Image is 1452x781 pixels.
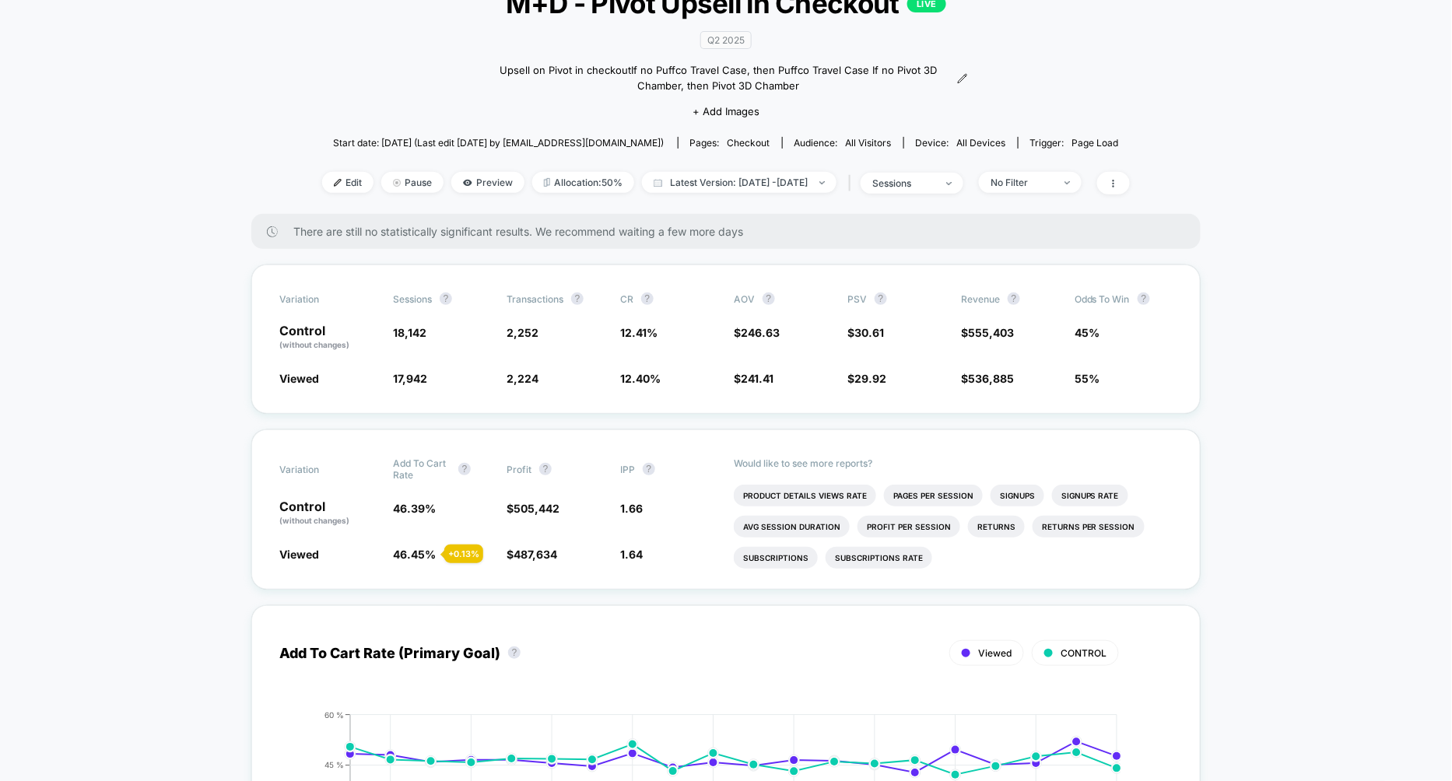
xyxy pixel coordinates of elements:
[991,485,1044,506] li: Signups
[734,457,1173,469] p: Would like to see more reports?
[858,516,960,538] li: Profit Per Session
[1075,292,1160,305] span: Odds to Win
[991,177,1053,188] div: No Filter
[620,502,643,515] span: 1.66
[507,293,563,305] span: Transactions
[741,326,780,339] span: 246.63
[641,292,654,305] button: ?
[514,548,557,561] span: 487,634
[1052,485,1128,506] li: Signups Rate
[1072,137,1119,149] span: Page Load
[968,516,1025,538] li: Returns
[700,31,752,49] span: Q2 2025
[279,548,319,561] span: Viewed
[884,485,983,506] li: Pages Per Session
[539,463,552,475] button: ?
[903,137,1018,149] span: Device:
[961,372,1014,385] span: $
[763,292,775,305] button: ?
[507,372,538,385] span: 2,224
[1064,181,1070,184] img: end
[961,293,1000,305] span: Revenue
[620,372,661,385] span: 12.40 %
[334,179,342,187] img: edit
[1030,137,1119,149] div: Trigger:
[693,105,759,117] span: + Add Images
[844,172,861,194] span: |
[444,545,483,563] div: + 0.13 %
[846,137,892,149] span: All Visitors
[393,457,451,481] span: Add To Cart Rate
[1138,292,1150,305] button: ?
[620,293,633,305] span: CR
[642,172,836,193] span: Latest Version: [DATE] - [DATE]
[279,292,365,305] span: Variation
[507,548,557,561] span: $
[322,172,374,193] span: Edit
[734,547,818,569] li: Subscriptions
[734,516,850,538] li: Avg Session Duration
[875,292,887,305] button: ?
[1075,372,1100,385] span: 55%
[1075,326,1100,339] span: 45%
[741,372,773,385] span: 241.41
[333,137,664,149] span: Start date: [DATE] (Last edit [DATE] by [EMAIL_ADDRESS][DOMAIN_NAME])
[514,502,559,515] span: 505,442
[507,464,531,475] span: Profit
[968,326,1014,339] span: 555,403
[279,500,377,527] p: Control
[734,326,780,339] span: $
[393,372,427,385] span: 17,942
[393,179,401,187] img: end
[324,710,344,720] tspan: 60 %
[794,137,892,149] div: Audience:
[872,177,935,189] div: sessions
[946,182,952,185] img: end
[571,292,584,305] button: ?
[734,372,773,385] span: $
[1061,647,1107,659] span: CONTROL
[690,137,770,149] div: Pages:
[507,326,538,339] span: 2,252
[620,326,658,339] span: 12.41 %
[484,63,954,93] span: Upsell on Pivot in checkoutIf no Puffco Travel Case, then Puffco Travel Case If no Pivot 3D Chamb...
[620,548,643,561] span: 1.64
[826,547,932,569] li: Subscriptions Rate
[508,646,521,659] button: ?
[1008,292,1020,305] button: ?
[854,372,886,385] span: 29.92
[544,178,550,187] img: rebalance
[440,292,452,305] button: ?
[393,548,436,561] span: 46.45 %
[968,372,1014,385] span: 536,885
[728,137,770,149] span: checkout
[279,457,365,481] span: Variation
[451,172,524,193] span: Preview
[978,647,1012,659] span: Viewed
[532,172,634,193] span: Allocation: 50%
[854,326,884,339] span: 30.61
[293,225,1170,238] span: There are still no statistically significant results. We recommend waiting a few more days
[393,293,432,305] span: Sessions
[643,463,655,475] button: ?
[393,502,436,515] span: 46.39 %
[279,516,349,525] span: (without changes)
[279,340,349,349] span: (without changes)
[620,464,635,475] span: IPP
[381,172,444,193] span: Pause
[957,137,1006,149] span: all devices
[961,326,1014,339] span: $
[279,372,319,385] span: Viewed
[393,326,426,339] span: 18,142
[734,293,755,305] span: AOV
[654,179,662,187] img: calendar
[847,293,867,305] span: PSV
[847,326,884,339] span: $
[847,372,886,385] span: $
[279,324,377,351] p: Control
[458,463,471,475] button: ?
[734,485,876,506] li: Product Details Views Rate
[1033,516,1145,538] li: Returns Per Session
[507,502,559,515] span: $
[819,181,825,184] img: end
